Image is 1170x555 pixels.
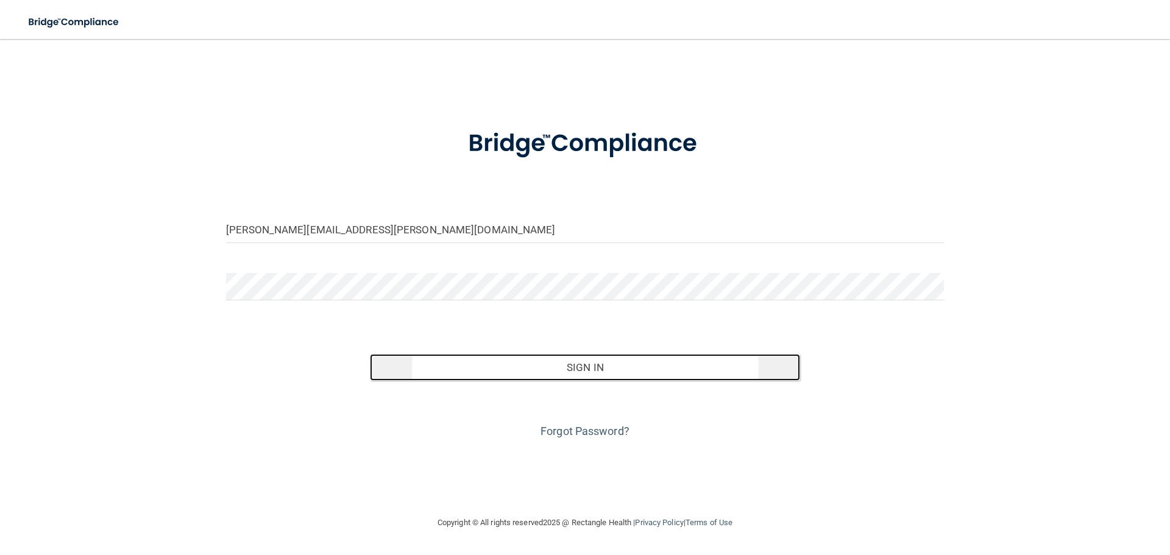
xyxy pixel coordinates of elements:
[363,503,807,542] div: Copyright © All rights reserved 2025 @ Rectangle Health | |
[686,518,732,527] a: Terms of Use
[226,216,944,243] input: Email
[635,518,683,527] a: Privacy Policy
[18,10,130,35] img: bridge_compliance_login_screen.278c3ca4.svg
[443,112,727,175] img: bridge_compliance_login_screen.278c3ca4.svg
[541,425,629,437] a: Forgot Password?
[370,354,801,381] button: Sign In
